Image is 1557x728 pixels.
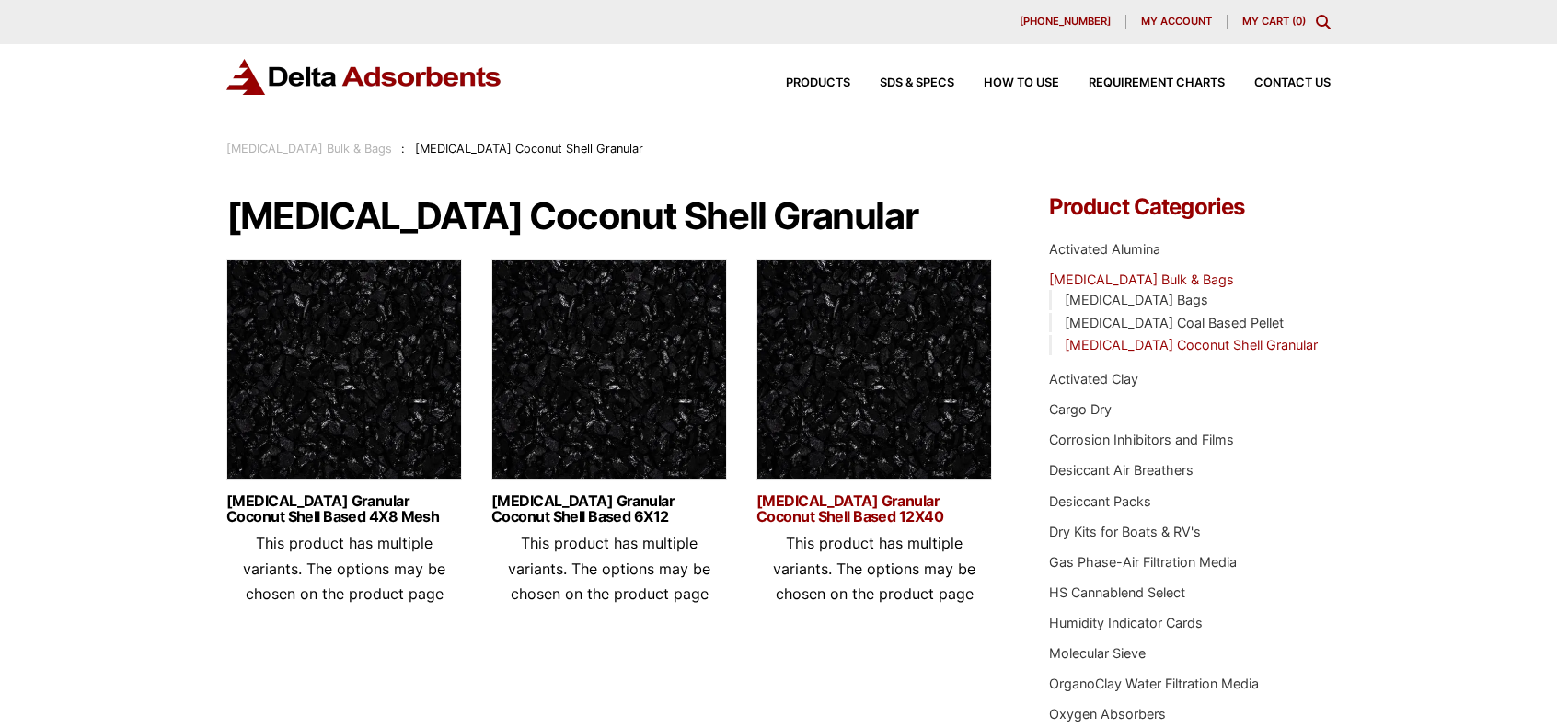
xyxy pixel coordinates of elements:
[1049,493,1151,509] a: Desiccant Packs
[1020,17,1111,27] span: [PHONE_NUMBER]
[1065,315,1284,330] a: [MEDICAL_DATA] Coal Based Pellet
[1316,15,1331,29] div: Toggle Modal Content
[415,142,643,156] span: [MEDICAL_DATA] Coconut Shell Granular
[786,77,850,89] span: Products
[1049,272,1234,287] a: [MEDICAL_DATA] Bulk & Bags
[226,493,462,525] a: [MEDICAL_DATA] Granular Coconut Shell Based 4X8 Mesh
[880,77,954,89] span: SDS & SPECS
[1126,15,1228,29] a: My account
[508,534,710,602] span: This product has multiple variants. The options may be chosen on the product page
[756,77,850,89] a: Products
[226,142,392,156] a: [MEDICAL_DATA] Bulk & Bags
[226,196,994,237] h1: [MEDICAL_DATA] Coconut Shell Granular
[226,59,502,95] img: Delta Adsorbents
[756,259,992,489] img: Activated Carbon Mesh Granular
[1049,196,1331,218] h4: Product Categories
[954,77,1059,89] a: How to Use
[1141,17,1212,27] span: My account
[1242,15,1306,28] a: My Cart (0)
[1254,77,1331,89] span: Contact Us
[773,534,975,602] span: This product has multiple variants. The options may be chosen on the product page
[1065,292,1208,307] a: [MEDICAL_DATA] Bags
[491,493,727,525] a: [MEDICAL_DATA] Granular Coconut Shell Based 6X12
[1059,77,1225,89] a: Requirement Charts
[756,493,992,525] a: [MEDICAL_DATA] Granular Coconut Shell Based 12X40
[1049,401,1112,417] a: Cargo Dry
[1049,584,1185,600] a: HS Cannablend Select
[1225,77,1331,89] a: Contact Us
[1049,432,1234,447] a: Corrosion Inhibitors and Films
[1049,371,1138,387] a: Activated Clay
[491,259,727,489] img: Activated Carbon Mesh Granular
[1049,241,1160,257] a: Activated Alumina
[984,77,1059,89] span: How to Use
[1065,337,1318,352] a: [MEDICAL_DATA] Coconut Shell Granular
[243,534,445,602] span: This product has multiple variants. The options may be chosen on the product page
[1049,706,1166,722] a: Oxygen Absorbers
[1049,524,1201,539] a: Dry Kits for Boats & RV's
[1049,645,1146,661] a: Molecular Sieve
[1005,15,1126,29] a: [PHONE_NUMBER]
[1049,462,1194,478] a: Desiccant Air Breathers
[1049,554,1237,570] a: Gas Phase-Air Filtration Media
[1296,15,1302,28] span: 0
[1049,676,1259,691] a: OrganoClay Water Filtration Media
[850,77,954,89] a: SDS & SPECS
[1049,615,1203,630] a: Humidity Indicator Cards
[226,259,462,489] img: Activated Carbon Mesh Granular
[1089,77,1225,89] span: Requirement Charts
[401,142,405,156] span: :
